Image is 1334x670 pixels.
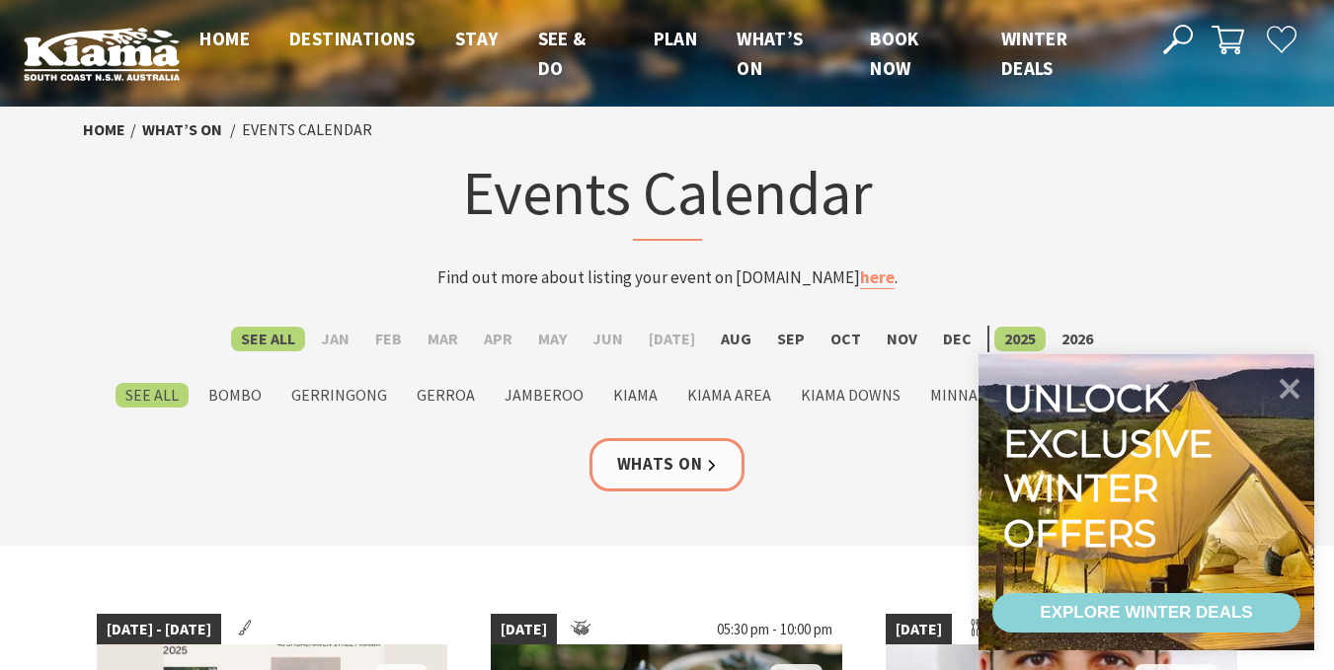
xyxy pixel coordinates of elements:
label: Oct [821,327,871,351]
label: Gerroa [407,383,485,408]
label: Aug [711,327,761,351]
img: Kiama Logo [24,27,180,81]
label: 2025 [994,327,1046,351]
label: Dec [933,327,981,351]
span: [DATE] [886,614,952,645]
label: Mar [418,327,468,351]
a: What’s On [142,119,222,140]
label: Gerringong [281,383,397,408]
label: Nov [877,327,927,351]
h1: Events Calendar [280,153,1055,241]
li: Events Calendar [242,117,372,143]
nav: Main Menu [180,24,1140,84]
a: Home [83,119,125,140]
label: Sep [767,327,815,351]
label: See All [231,327,305,351]
label: Apr [474,327,522,351]
label: Jan [311,327,359,351]
a: here [860,266,895,289]
label: Minnamurra [920,383,1038,408]
span: Home [199,27,250,50]
a: EXPLORE WINTER DEALS [992,593,1300,633]
div: EXPLORE WINTER DEALS [1040,593,1252,633]
label: Kiama [603,383,667,408]
span: Winter Deals [1001,27,1067,80]
label: May [528,327,577,351]
div: Unlock exclusive winter offers [1003,376,1221,556]
span: [DATE] [491,614,557,645]
label: Jamberoo [495,383,593,408]
label: Kiama Downs [791,383,910,408]
span: [DATE] - [DATE] [97,614,221,645]
span: 05:30 pm - 10:00 pm [707,614,842,645]
label: See All [116,383,189,408]
label: Bombo [198,383,272,408]
span: Destinations [289,27,416,50]
span: Stay [455,27,499,50]
label: Feb [365,327,412,351]
span: See & Do [538,27,587,80]
span: What’s On [737,27,803,80]
label: Jun [583,327,633,351]
label: [DATE] [639,327,705,351]
label: Kiama Area [677,383,781,408]
p: Find out more about listing your event on [DOMAIN_NAME] . [280,264,1055,291]
span: Book now [870,27,919,80]
span: Plan [654,27,698,50]
a: Whats On [589,438,745,490]
label: 2026 [1052,327,1103,351]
